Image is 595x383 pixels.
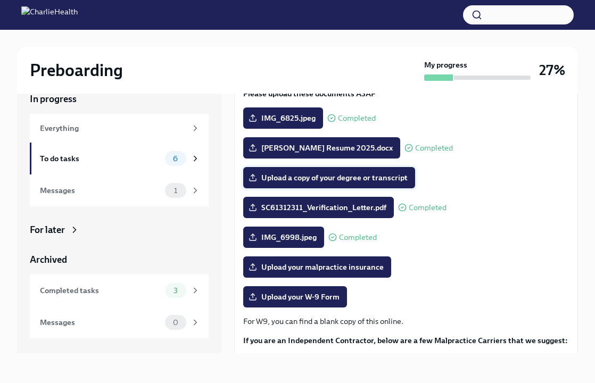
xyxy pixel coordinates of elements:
span: [PERSON_NAME] Resume 2025.docx [251,143,393,153]
div: Messages [40,185,161,196]
a: For later [30,223,209,236]
span: 1 [168,187,184,195]
span: 3 [167,287,184,295]
strong: If you are an Independent Contractor, below are a few Malpractice Carriers that we suggest: [243,336,568,345]
span: 6 [167,155,184,163]
a: Completed tasks3 [30,274,209,306]
a: Everything [30,114,209,143]
label: SC61312311_Verification_Letter.pdf [243,197,394,218]
span: 0 [167,319,185,327]
div: Completed tasks [40,285,161,296]
span: SC61312311_Verification_Letter.pdf [251,202,386,213]
label: Upload your W-9 Form [243,286,347,307]
span: Completed [338,114,376,122]
p: For W9, you can find a blank copy of this online. [243,316,569,327]
span: Completed [415,144,453,152]
label: Upload a copy of your degree or transcript [243,167,415,188]
a: To do tasks6 [30,143,209,174]
a: Messages1 [30,174,209,206]
img: CharlieHealth [21,6,78,23]
div: To do tasks [40,153,161,164]
span: IMG_6825.jpeg [251,113,316,123]
a: Messages0 [30,306,209,338]
span: Completed [339,234,377,242]
a: Archived [30,253,209,266]
label: IMG_6825.jpeg [243,107,323,129]
div: For later [30,223,65,236]
span: Upload a copy of your degree or transcript [251,172,408,183]
strong: Please upload these documents ASAP [243,89,376,98]
span: Upload your W-9 Form [251,292,340,302]
h2: Preboarding [30,60,123,81]
span: IMG_6998.jpeg [251,232,317,243]
label: [PERSON_NAME] Resume 2025.docx [243,137,400,159]
div: Everything [40,122,186,134]
strong: My progress [424,60,467,70]
span: Upload your malpractice insurance [251,262,384,272]
span: Completed [409,204,447,212]
label: IMG_6998.jpeg [243,227,324,248]
a: In progress [30,93,209,105]
h3: 27% [539,61,565,80]
label: Upload your malpractice insurance [243,256,391,278]
div: Messages [40,317,161,328]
